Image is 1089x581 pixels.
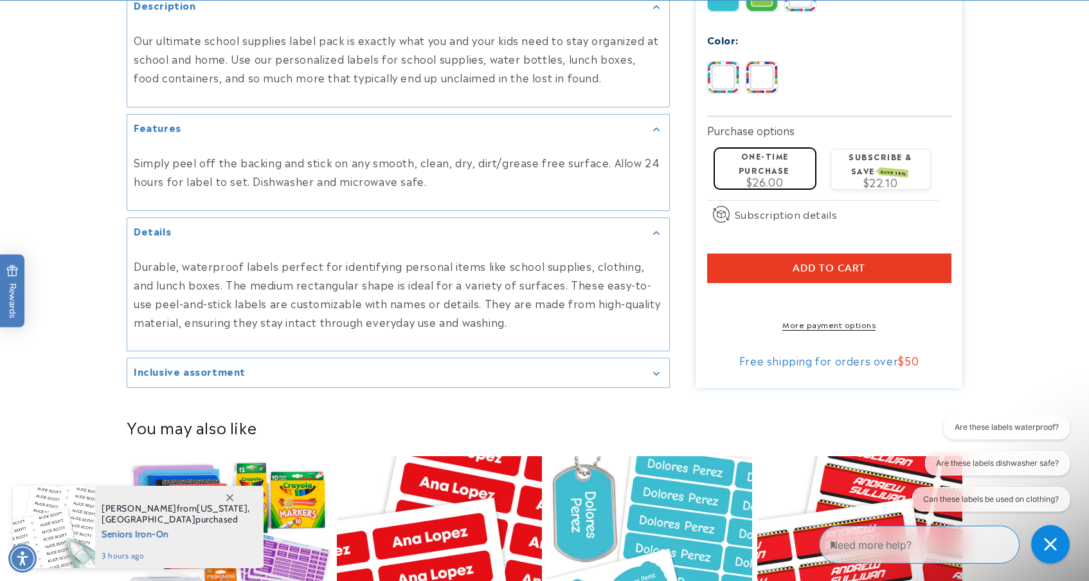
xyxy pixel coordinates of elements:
[102,513,195,525] span: [GEOGRAPHIC_DATA]
[102,525,250,541] span: Seniors Iron-On
[707,122,795,137] label: Purchase options
[863,174,898,190] span: $22.10
[707,32,739,47] label: Color:
[707,353,951,366] div: Free shipping for orders over
[127,358,669,387] summary: Inclusive assortment
[739,150,789,175] label: One-time purchase
[127,218,669,247] summary: Details
[735,207,838,222] span: Subscription details
[708,62,739,93] img: Pink
[134,225,171,237] h2: Details
[707,318,951,329] a: More payment options
[127,417,962,437] h2: You may also like
[6,264,19,318] span: Rewards
[793,263,865,274] span: Add to cart
[707,254,951,283] button: Add to cart
[746,62,777,93] img: Blue
[102,503,250,525] span: from , purchased
[127,115,669,143] summary: Features
[819,521,1076,568] iframe: Gorgias Floating Chat
[134,31,663,86] p: Our ultimate school supplies label pack is exactly what you and your kids need to stay organized ...
[8,544,37,573] div: Accessibility Menu
[746,174,784,189] span: $26.00
[134,121,181,134] h2: Features
[134,257,663,331] p: Durable, waterproof labels perfect for identifying personal items like school supplies, clothing,...
[134,365,246,378] h2: Inclusive assortment
[102,550,250,562] span: 3 hours ago
[197,503,248,514] span: [US_STATE]
[905,352,919,367] span: 50
[878,167,908,177] span: SAVE 15%
[849,151,912,176] label: Subscribe & save
[102,503,177,514] span: [PERSON_NAME]
[898,352,905,367] span: $
[134,153,663,190] p: Simply peel off the backing and stick on any smooth, clean, dry, dirt/grease free surface. Allow ...
[894,415,1076,523] iframe: Gorgias live chat conversation starters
